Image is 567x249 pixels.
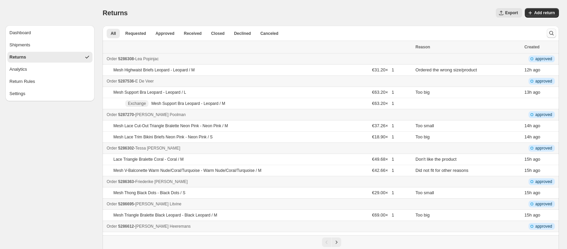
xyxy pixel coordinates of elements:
span: Tessa [PERSON_NAME] [135,146,180,151]
td: ago [522,132,559,143]
button: Return Rules [7,76,92,87]
span: 5286308 [118,56,134,61]
td: ago [522,154,559,165]
span: 5287536 [118,79,134,84]
td: Too big [413,87,522,98]
td: ago [522,165,559,176]
span: [PERSON_NAME] Litvine [135,202,182,206]
div: - [107,78,411,85]
span: €63.20 × 1 [372,101,394,106]
span: 5287270 [118,112,134,117]
td: ago [522,232,559,243]
nav: Pagination [103,235,559,249]
div: - [107,145,411,152]
p: Mesh Triangle Bralette Black Leopard - Black Leopard / M [113,212,217,218]
span: €63.20 × 1 [372,90,394,95]
span: Canceled [260,31,278,36]
td: Too big [413,232,522,243]
button: Returns [7,52,92,63]
div: - [107,55,411,62]
div: Dashboard [9,29,31,36]
span: Created [524,45,540,49]
p: Mesh V-Balconette Warm Nude/Coral/Turquoise - Warm Nude/Coral/Turquoise / M [113,168,261,173]
span: 5286695 [118,202,134,206]
span: E De Veer [135,79,154,84]
td: Too small [413,187,522,199]
div: - [107,201,411,207]
span: Exchange [128,101,146,106]
span: 5286363 [118,179,134,184]
span: Order [107,56,117,61]
span: Add return [534,10,555,16]
time: Sunday, September 28, 2025 at 6:18:17 PM [524,157,532,162]
p: Mesh Balconette Pine Green - Pine Green / M [113,235,196,240]
button: Add return [525,8,559,18]
span: Received [184,31,202,36]
time: Sunday, September 28, 2025 at 5:30:11 PM [524,235,532,240]
time: Sunday, September 28, 2025 at 9:35:34 PM [524,67,532,72]
span: [PERSON_NAME] Heeremans [135,224,191,229]
p: Mesh Thong Black Dots - Black Dots / S [113,190,185,196]
div: Settings [9,90,25,97]
span: €69.00 × 1 [372,212,394,218]
td: Don't like the product [413,154,522,165]
span: Requested [125,31,146,36]
span: Order [107,224,117,229]
span: €29.00 × 1 [372,190,394,195]
span: €42.66 × 1 [372,168,394,173]
span: approved [535,145,552,151]
td: Too big [413,210,522,221]
p: Mesh Support Bra Leopard - Leopard / M [151,101,225,106]
span: Declined [234,31,251,36]
span: Closed [211,31,224,36]
td: ago [522,187,559,199]
span: Order [107,79,117,84]
div: Analytics [9,66,27,73]
button: Search and filter results [547,28,556,38]
div: - [107,111,411,118]
span: €37.26 × 1 [372,123,394,128]
span: approved [535,78,552,84]
time: Sunday, September 28, 2025 at 6:18:17 PM [524,168,532,173]
button: Shipments [7,40,92,50]
span: Reason [415,45,430,49]
span: approved [535,179,552,184]
td: Did not fit for other reasons [413,165,522,176]
td: Too big [413,132,522,143]
p: Mesh Lace Trim Bikini Briefs Neon Pink - Neon Pink / S [113,134,213,140]
td: ago [522,210,559,221]
div: Returns [9,54,26,61]
span: [PERSON_NAME] Poolman [135,112,186,117]
time: Sunday, September 28, 2025 at 7:05:29 PM [524,134,532,139]
span: Order [107,179,117,184]
div: Return Rules [9,78,35,85]
td: Too small [413,120,522,132]
p: Lace Triangle Bralette Coral - Coral / M [113,157,184,162]
span: approved [535,112,552,117]
time: Sunday, September 28, 2025 at 5:46:22 PM [524,212,532,218]
span: 5286302 [118,146,134,151]
span: approved [535,201,552,207]
td: ago [522,120,559,132]
button: Export [496,8,522,18]
span: €18.90 × 1 [372,134,394,139]
span: Order [107,146,117,151]
button: Dashboard [7,27,92,38]
p: Mesh Highwaist Briefs Leopard - Leopard / M [113,67,195,73]
p: Mesh Support Bra Leopard - Leopard / L [113,90,186,95]
time: Sunday, September 28, 2025 at 5:52:41 PM [524,190,532,195]
button: Settings [7,88,92,99]
td: ago [522,87,559,98]
span: Friederike [PERSON_NAME] [135,179,188,184]
time: Sunday, September 28, 2025 at 8:14:56 PM [524,90,532,95]
span: Export [505,10,518,16]
span: €31.20 × 1 [372,67,394,72]
button: Analytics [7,64,92,75]
span: approved [535,56,552,62]
div: Shipments [9,42,30,48]
span: Approved [156,31,174,36]
td: Ordered the wrong size/product [413,65,522,76]
p: Mesh Lace Cut-Out Triangle Bralette Neon Pink - Neon Pink / M [113,123,228,129]
span: 5286612 [118,224,134,229]
div: - [107,223,411,230]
